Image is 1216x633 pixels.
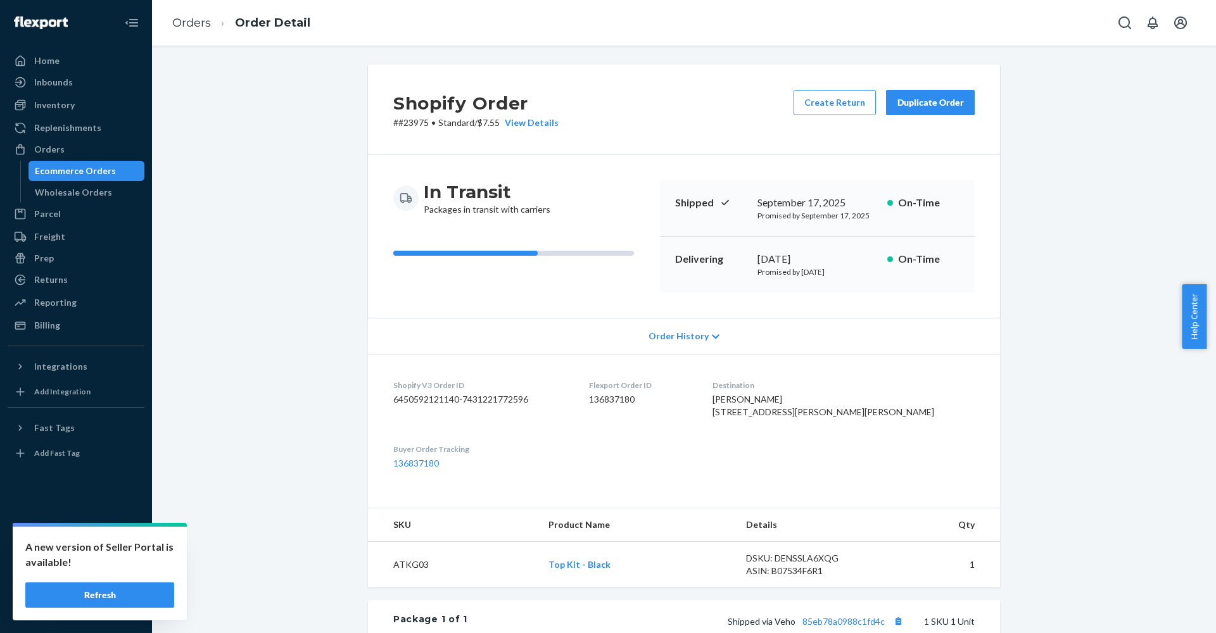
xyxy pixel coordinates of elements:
[34,273,68,286] div: Returns
[736,508,875,542] th: Details
[35,186,112,199] div: Wholesale Orders
[757,266,877,277] p: Promised by [DATE]
[8,555,144,575] button: Talk to Support
[8,443,144,463] a: Add Fast Tag
[500,116,559,129] button: View Details
[393,90,559,116] h2: Shopify Order
[34,208,61,220] div: Parcel
[8,227,144,247] a: Freight
[757,252,877,266] div: [DATE]
[34,76,73,89] div: Inbounds
[1112,10,1137,35] button: Open Search Box
[235,16,310,30] a: Order Detail
[8,95,144,115] a: Inventory
[8,118,144,138] a: Replenishments
[8,576,144,596] a: Help Center
[712,380,975,391] dt: Destination
[897,96,964,109] div: Duplicate Order
[34,99,75,111] div: Inventory
[802,616,885,627] a: 85eb78a0988c1fd4c
[172,16,211,30] a: Orders
[25,539,174,570] p: A new version of Seller Portal is available!
[8,533,144,553] a: Settings
[1168,10,1193,35] button: Open account menu
[757,210,877,221] p: Promised by September 17, 2025
[368,508,538,542] th: SKU
[8,356,144,377] button: Integrations
[589,380,692,391] dt: Flexport Order ID
[34,360,87,373] div: Integrations
[393,458,439,468] a: 136837180
[746,552,865,565] div: DSKU: DENSSLA6XQG
[424,180,550,203] h3: In Transit
[538,508,736,542] th: Product Name
[875,508,1000,542] th: Qty
[368,542,538,588] td: ATKG03
[34,386,91,397] div: Add Integration
[548,559,611,570] a: Top Kit - Black
[8,248,144,268] a: Prep
[28,182,145,203] a: Wholesale Orders
[28,161,145,181] a: Ecommerce Orders
[746,565,865,577] div: ASIN: B07534F6R1
[34,230,65,243] div: Freight
[8,204,144,224] a: Parcel
[393,613,467,629] div: Package 1 of 1
[25,582,174,608] button: Refresh
[898,196,959,210] p: On-Time
[8,72,144,92] a: Inbounds
[8,382,144,402] a: Add Integration
[14,16,68,29] img: Flexport logo
[8,598,144,618] button: Give Feedback
[8,292,144,313] a: Reporting
[438,117,474,128] span: Standard
[393,444,569,454] dt: Buyer Order Tracking
[8,270,144,290] a: Returns
[162,4,320,42] ol: breadcrumbs
[393,393,569,406] dd: 6450592121140-7431221772596
[119,10,144,35] button: Close Navigation
[431,117,436,128] span: •
[34,252,54,265] div: Prep
[1182,284,1206,349] button: Help Center
[890,613,906,629] button: Copy tracking number
[34,122,101,134] div: Replenishments
[886,90,975,115] button: Duplicate Order
[393,380,569,391] dt: Shopify V3 Order ID
[424,180,550,216] div: Packages in transit with carriers
[757,196,877,210] div: September 17, 2025
[794,90,876,115] button: Create Return
[875,542,1000,588] td: 1
[8,315,144,335] a: Billing
[34,422,75,434] div: Fast Tags
[467,613,975,629] div: 1 SKU 1 Unit
[898,252,959,266] p: On-Time
[589,393,692,406] dd: 136837180
[1140,10,1165,35] button: Open notifications
[675,196,747,210] p: Shipped
[728,616,906,627] span: Shipped via Veho
[675,252,747,266] p: Delivering
[712,394,934,417] span: [PERSON_NAME] [STREET_ADDRESS][PERSON_NAME][PERSON_NAME]
[34,54,60,67] div: Home
[34,319,60,332] div: Billing
[649,330,709,342] span: Order History
[35,165,116,177] div: Ecommerce Orders
[393,116,559,129] p: # #23975 / $7.55
[34,296,77,309] div: Reporting
[1134,595,1203,627] iframe: Opens a widget where you can chat to one of our agents
[34,448,80,458] div: Add Fast Tag
[34,143,65,156] div: Orders
[8,139,144,160] a: Orders
[8,418,144,438] button: Fast Tags
[8,51,144,71] a: Home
